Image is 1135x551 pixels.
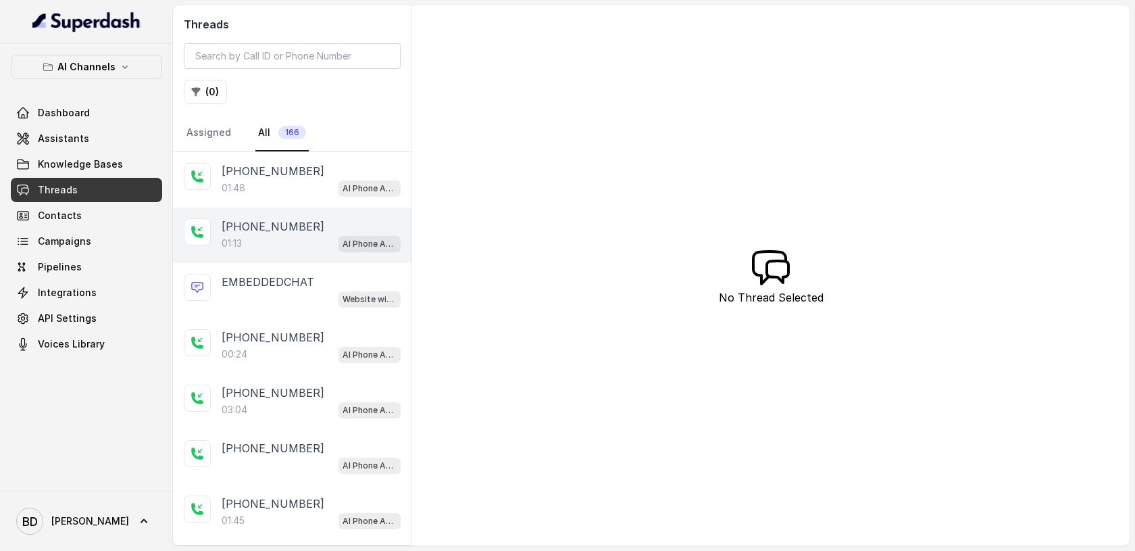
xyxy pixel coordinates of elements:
p: 01:45 [222,514,245,527]
p: EMBEDDEDCHAT [222,274,314,290]
p: [PHONE_NUMBER] [222,385,324,401]
p: AI Phone Assistant [343,348,397,362]
span: Pipelines [38,260,82,274]
a: Dashboard [11,101,162,125]
a: Threads [11,178,162,202]
a: Contacts [11,203,162,228]
p: [PHONE_NUMBER] [222,496,324,512]
p: AI Phone Assistant [343,237,397,251]
span: Integrations [38,286,97,300]
span: Knowledge Bases [38,158,123,171]
a: Assigned [184,115,234,151]
p: [PHONE_NUMBER] [222,163,324,179]
h2: Threads [184,16,401,32]
p: [PHONE_NUMBER] [222,440,324,456]
a: Integrations [11,281,162,305]
span: Dashboard [38,106,90,120]
span: Assistants [38,132,89,145]
p: AI Phone Assistant [343,404,397,417]
p: [PHONE_NUMBER] [222,329,324,345]
text: BD [22,514,38,529]
a: Campaigns [11,229,162,254]
p: Website widget [343,293,397,306]
span: Threads [38,183,78,197]
button: (0) [184,80,227,104]
span: [PERSON_NAME] [51,514,129,528]
span: Contacts [38,209,82,222]
p: 03:04 [222,403,247,416]
nav: Tabs [184,115,401,151]
p: AI Phone Assistant [343,182,397,195]
p: 01:48 [222,181,245,195]
a: Knowledge Bases [11,152,162,176]
a: All166 [255,115,309,151]
a: API Settings [11,306,162,331]
a: Voices Library [11,332,162,356]
button: AI Channels [11,55,162,79]
span: 166 [278,126,306,139]
img: light.svg [32,11,141,32]
input: Search by Call ID or Phone Number [184,43,401,69]
p: AI Phone Assistant [343,459,397,473]
p: No Thread Selected [719,289,824,306]
span: Voices Library [38,337,105,351]
a: Assistants [11,126,162,151]
p: [PHONE_NUMBER] [222,218,324,235]
span: API Settings [38,312,97,325]
p: 00:24 [222,348,247,361]
a: Pipelines [11,255,162,279]
span: Campaigns [38,235,91,248]
p: 01:13 [222,237,242,250]
p: AI Phone Assistant [343,514,397,528]
p: AI Channels [57,59,116,75]
a: [PERSON_NAME] [11,502,162,540]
